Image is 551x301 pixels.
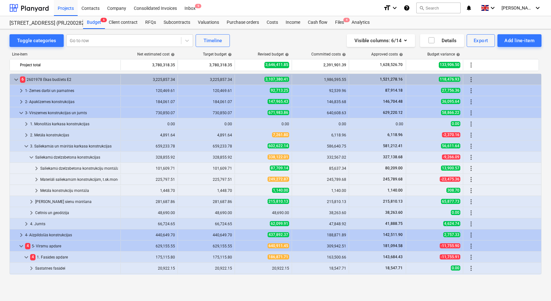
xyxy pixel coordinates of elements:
span: 581,212.41 [382,144,403,148]
span: 249,272.87 [268,177,289,182]
span: 6 [100,18,107,22]
a: RFQs [141,16,160,29]
div: 66,724.65 [123,222,175,226]
div: 1,140.00 [295,188,346,193]
span: keyboard_arrow_right [28,198,35,206]
a: Analytics [348,16,373,29]
div: 440,649.70 [123,233,175,237]
button: Visible columns:6/14 [347,34,415,47]
span: More actions [467,187,475,194]
div: 48,690.00 [180,211,232,215]
div: 281,687.86 [123,200,175,204]
span: keyboard_arrow_down [28,154,35,161]
div: Timeline [204,36,222,45]
div: 38,263.60 [295,211,346,215]
span: 181,094.58 [382,244,403,248]
div: Cokola apmetums un krāsojums (darbs) [35,274,118,285]
div: 730,850.07 [180,111,232,115]
div: 640,608.63 [295,111,346,115]
div: Budget variance [427,52,460,56]
span: 1,140.00 [387,188,403,193]
span: keyboard_arrow_right [23,131,30,139]
div: 309,942.51 [295,244,346,248]
button: Details [420,34,464,47]
span: 92,713.25 [270,88,289,93]
span: 147,965.43 [268,99,289,104]
span: More actions [467,265,475,272]
span: keyboard_arrow_right [17,87,25,95]
div: 2. Metāla konstrukcijas [30,130,118,140]
div: 245,789.68 [295,177,346,182]
div: Saliekamā dzelzsbetona konstrukcijas [35,152,118,162]
div: Revised budget [258,52,289,56]
span: 671,983.86 [268,110,289,115]
div: Visible columns : 6/14 [354,36,407,45]
div: 1,986,595.55 [295,77,346,82]
div: 18,547.71 [295,266,346,271]
div: 440,649.70 [180,233,232,237]
span: More actions [467,87,475,95]
div: 3,780,318.35 [123,60,175,70]
span: keyboard_arrow_right [23,220,30,228]
div: Costs [263,16,282,29]
div: Details [428,36,457,45]
div: 2- Apakšzemes konstrukcijas [25,97,118,107]
button: Timeline [196,34,230,47]
a: Files4 [331,16,348,29]
div: Net estimated cost [137,52,175,56]
div: 184,061.07 [123,100,175,104]
div: Materiāli saliekamām konstrukcijām, t.sk.monolītā betona pārsegumu daļām (atsevišķi pērkamie) [40,174,118,185]
span: 4 [25,243,30,249]
div: 1. Monolītās karkasa konstrukcijas [30,119,118,129]
span: More actions [467,109,475,117]
span: keyboard_arrow_down [12,76,20,83]
a: Subcontracts [160,16,194,29]
span: More actions [467,142,475,150]
span: 3,107,380.41 [264,77,289,82]
div: 281,687.86 [180,200,232,204]
span: 4 [30,254,36,260]
span: help [455,53,460,56]
div: 332,567.02 [295,155,346,160]
span: More actions [467,120,475,128]
div: 20,922.15 [123,266,175,271]
a: Income [282,16,304,29]
span: 1,628,526.70 [379,62,403,68]
div: 1,448.70 [123,188,175,193]
div: 163,500.66 [295,255,346,259]
div: Committed costs [311,52,346,56]
span: More actions [467,176,475,183]
span: 1,140.00 [272,188,289,193]
div: 4,891.64 [123,133,175,137]
button: Add line-item [497,34,541,47]
span: 133,906.50 [439,62,460,68]
div: 92,539.96 [295,88,346,93]
span: -2,370.16 [442,132,460,137]
span: 142,511.90 [382,232,403,237]
span: 38,263.60 [385,210,403,215]
span: 245,789.68 [382,177,403,181]
div: 120,469.61 [123,88,175,93]
span: -9,266.09 [442,154,460,160]
span: 327,138.68 [382,155,403,159]
span: keyboard_arrow_right [23,120,30,128]
span: 62,099.91 [270,221,289,226]
span: help [170,53,175,56]
div: 188,871.89 [295,233,346,237]
div: 4,891.64 [180,133,232,137]
span: -11,755.90 [440,243,460,248]
div: 659,233.78 [180,144,232,148]
div: Add line-item [504,36,535,45]
span: 3,646,411.85 [264,62,289,68]
a: Client contract [105,16,141,29]
div: 328,855.92 [123,155,175,160]
div: Metāla konstrukciju montāža [40,186,118,196]
div: 659,233.78 [123,144,175,148]
div: [STREET_ADDRESS] (PRJ2002826) 2601978 [10,20,75,27]
div: 0.00 [295,122,346,126]
div: 0.00 [180,122,232,126]
span: 215,810.13 [268,199,289,204]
